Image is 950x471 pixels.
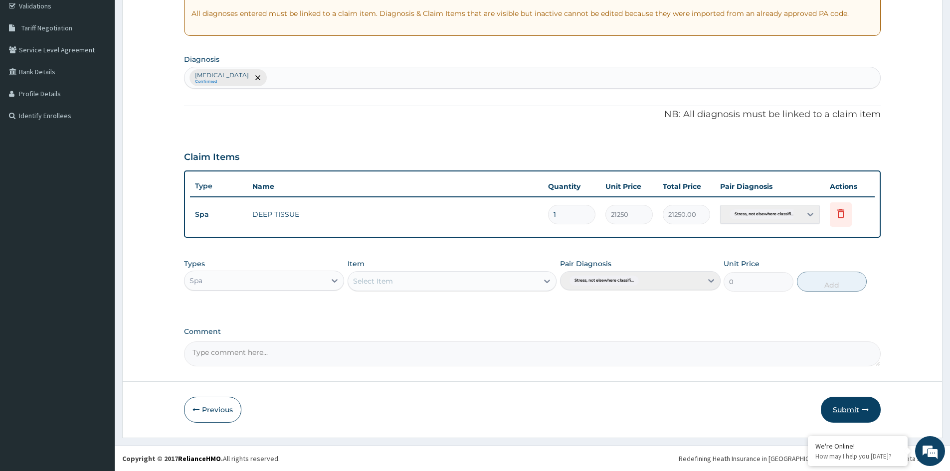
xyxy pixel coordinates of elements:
span: We're online! [58,126,138,226]
div: Select Item [353,276,393,286]
button: Previous [184,397,241,423]
strong: Copyright © 2017 . [122,454,223,463]
th: Type [190,177,247,195]
button: Add [797,272,867,292]
label: Comment [184,327,881,336]
h3: Claim Items [184,152,239,163]
img: d_794563401_company_1708531726252_794563401 [18,50,40,75]
label: Types [184,260,205,268]
div: We're Online! [815,442,900,451]
label: Item [348,259,365,269]
label: Unit Price [724,259,760,269]
th: Unit Price [600,176,658,196]
th: Actions [825,176,875,196]
th: Quantity [543,176,600,196]
label: Pair Diagnosis [560,259,611,269]
th: Pair Diagnosis [715,176,825,196]
p: All diagnoses entered must be linked to a claim item. Diagnosis & Claim Items that are visible bu... [191,8,873,18]
div: Spa [190,276,202,286]
a: RelianceHMO [178,454,221,463]
div: Minimize live chat window [164,5,188,29]
th: Total Price [658,176,715,196]
p: NB: All diagnosis must be linked to a claim item [184,108,881,121]
td: Spa [190,205,247,224]
span: Tariff Negotiation [21,23,72,32]
div: Redefining Heath Insurance in [GEOGRAPHIC_DATA] using Telemedicine and Data Science! [679,454,943,464]
th: Name [247,176,543,196]
td: DEEP TISSUE [247,204,543,224]
footer: All rights reserved. [115,446,950,471]
div: Chat with us now [52,56,168,69]
p: How may I help you today? [815,452,900,461]
button: Submit [821,397,881,423]
label: Diagnosis [184,54,219,64]
textarea: Type your message and hit 'Enter' [5,272,190,307]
